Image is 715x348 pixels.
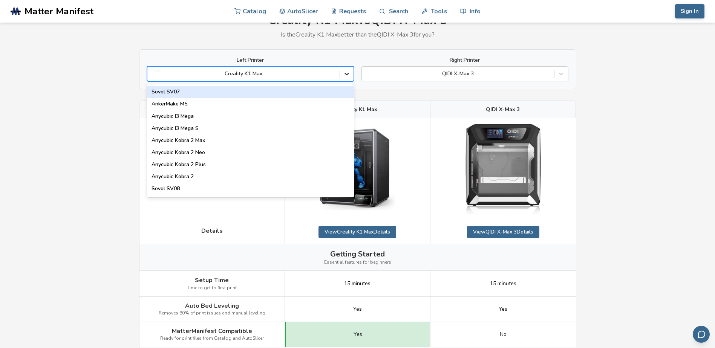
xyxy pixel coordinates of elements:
div: Anycubic Kobra 2 [147,171,354,183]
span: 15 minutes [344,281,371,287]
div: Anycubic Kobra 2 Neo [147,147,354,159]
div: Sovol SV08 [147,183,354,195]
span: Ready for print files from Catalog and AutoSlicer [160,336,264,341]
span: Setup Time [195,277,229,284]
span: Time to get to first print [187,285,237,291]
a: ViewCreality K1 MaxDetails [318,226,396,238]
p: Is the Creality K1 Max better than the QIDI X-Max 3 for you? [139,31,576,38]
div: Anycubic I3 Mega S [147,122,354,134]
span: No [500,331,507,337]
h1: Creality K1 Max vs QIDI X-Max 3 [139,14,576,27]
span: MatterManifest Compatible [172,328,252,334]
img: QIDI X-Max 3 [465,124,541,214]
span: Yes [499,306,507,312]
label: Left Printer [147,57,354,63]
span: Essential features for beginners [324,260,391,265]
div: Creality Hi [147,195,354,207]
span: Creality K1 Max [337,107,377,113]
div: Sovol SV07 [147,86,354,98]
span: Removes 80% of print issues and manual leveling [159,311,265,316]
button: Send feedback via email [693,326,710,343]
div: AnkerMake M5 [147,98,354,110]
a: ViewQIDI X-Max 3Details [467,226,539,238]
span: 15 minutes [490,281,516,287]
span: Getting Started [330,250,385,258]
span: QIDI X-Max 3 [486,107,520,113]
span: Matter Manifest [24,6,93,17]
input: QIDI X-Max 3 [366,71,367,77]
img: Creality K1 Max [320,128,395,210]
input: Creality K1 MaxSovol SV07AnkerMake M5Anycubic I3 MegaAnycubic I3 Mega SAnycubic Kobra 2 MaxAnycub... [151,71,153,77]
div: Anycubic Kobra 2 Plus [147,159,354,171]
span: Yes [354,331,362,337]
button: Sign In [675,4,704,18]
label: Right Printer [361,57,568,63]
span: Details [201,227,223,234]
div: Anycubic I3 Mega [147,110,354,122]
span: Auto Bed Leveling [185,302,239,309]
div: Anycubic Kobra 2 Max [147,134,354,147]
span: Yes [353,306,362,312]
